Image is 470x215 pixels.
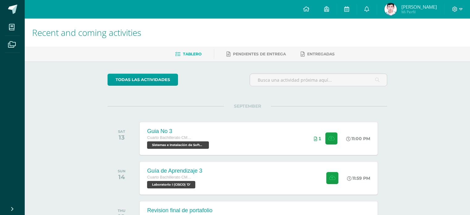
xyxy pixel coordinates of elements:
[118,173,125,181] div: 14
[346,136,370,141] div: 11:00 PM
[147,128,210,135] div: Guia No 3
[118,209,125,213] div: THU
[314,136,321,141] div: Archivos entregados
[118,169,125,173] div: SUN
[401,4,437,10] span: [PERSON_NAME]
[108,74,178,86] a: todas las Actividades
[233,52,286,56] span: Pendientes de entrega
[319,136,321,141] span: 1
[147,207,212,214] div: Revision final de portafolio
[32,27,141,38] span: Recent and coming activities
[147,168,202,174] div: Guía de Aprendizaje 3
[147,135,193,140] span: Cuarto Bachillerato CMP Bachillerato en CCLL con Orientación en Computación
[118,129,125,134] div: SAT
[250,74,387,86] input: Busca una actividad próxima aquí...
[183,52,201,56] span: Tablero
[401,9,437,15] span: Mi Perfil
[307,52,335,56] span: Entregadas
[147,181,195,188] span: Laboratorio I (CISCO) 'D'
[301,49,335,59] a: Entregadas
[147,175,193,179] span: Cuarto Bachillerato CMP Bachillerato en CCLL con Orientación en Computación
[347,175,370,181] div: 11:59 PM
[118,134,125,141] div: 13
[175,49,201,59] a: Tablero
[227,49,286,59] a: Pendientes de entrega
[384,3,397,15] img: d23276a0ba99e3d2770d4f3bb7441573.png
[224,103,271,109] span: SEPTEMBER
[147,141,209,149] span: Sistemas e Instalación de Software (Desarrollo de Software) 'D'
